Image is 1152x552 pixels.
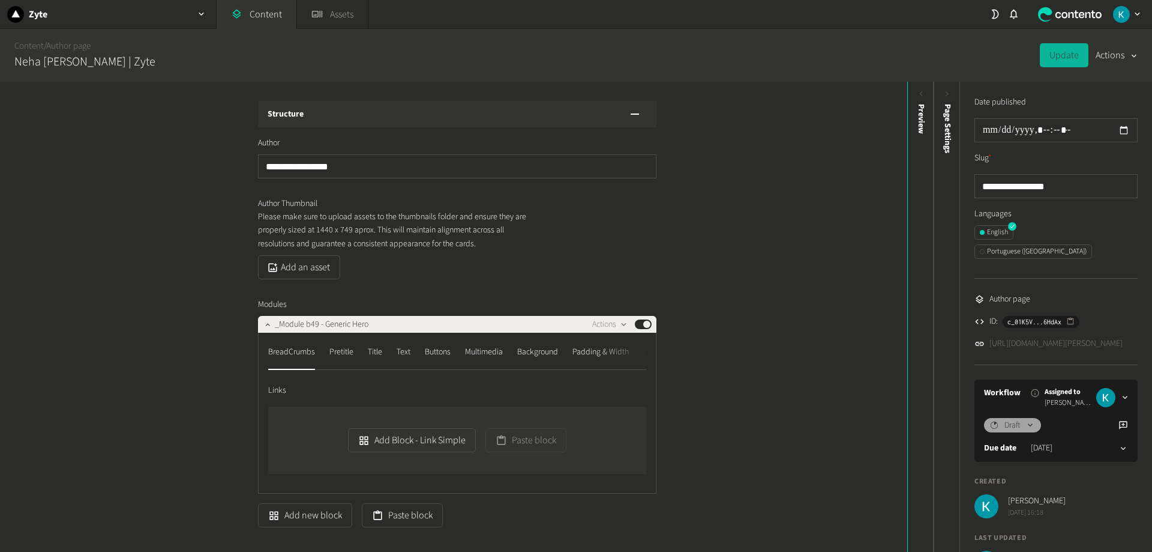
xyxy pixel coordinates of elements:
a: [URL][DOMAIN_NAME][PERSON_NAME] [989,338,1123,350]
label: Due date [984,442,1016,455]
span: ID: [989,315,998,328]
div: Background [517,342,558,362]
div: Portuguese ([GEOGRAPHIC_DATA]) [980,246,1087,257]
span: [PERSON_NAME] [1008,495,1066,508]
button: Add new block [258,503,352,527]
div: Multimedia [465,342,503,362]
img: Karlo Jedud [1113,6,1130,23]
button: Update [1040,43,1088,67]
button: Draft [984,418,1041,432]
label: Slug [974,152,992,165]
button: Add Block - Link Simple [348,428,476,452]
label: Date published [974,96,1026,109]
button: Actions [1096,43,1138,67]
img: Zyte [7,6,24,23]
div: Padding & Width [572,342,629,362]
button: English [974,225,1013,240]
span: Links [268,384,286,397]
button: Portuguese ([GEOGRAPHIC_DATA]) [974,244,1092,259]
span: Modules [258,299,287,311]
h2: Zyte [29,7,47,22]
span: Draft [1004,419,1021,432]
span: [DATE] 16:18 [1008,508,1066,518]
div: Pretitle [329,342,353,362]
span: Author Thumbnail [258,198,317,210]
div: Preview [915,104,928,134]
button: Add an asset [258,255,340,279]
div: Title [368,342,382,362]
div: English [980,227,1008,238]
span: Author page [989,293,1030,306]
span: / [44,40,46,52]
div: BreadCrumbs [268,342,315,362]
a: Content [14,40,44,52]
label: Languages [974,208,1138,220]
button: Actions [592,317,628,332]
span: Assigned to [1045,387,1091,398]
div: Buttons [425,342,451,362]
img: Karlo Jedud [974,494,998,518]
span: Author [258,137,280,150]
span: c_01K5V...6HdAx [1007,317,1061,327]
img: Karlo Jedud [1096,388,1115,407]
h4: Last updated [974,533,1138,544]
button: Paste block [362,503,443,527]
div: Text [397,342,410,362]
p: Please make sure to upload assets to the thumbnails folder and ensure they are properly sized at ... [258,210,531,250]
h3: Structure [268,108,304,121]
time: [DATE] [1031,442,1052,455]
button: c_01K5V...6HdAx [1003,316,1079,328]
span: _Module b49 - Generic Hero [275,318,368,331]
span: Page Settings [941,104,954,153]
span: [PERSON_NAME] [1045,398,1091,408]
h2: Neha [PERSON_NAME] | Zyte [14,53,155,71]
a: Author page [46,40,91,52]
a: Workflow [984,387,1021,399]
button: Paste block [485,428,566,452]
h4: Created [974,476,1138,487]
